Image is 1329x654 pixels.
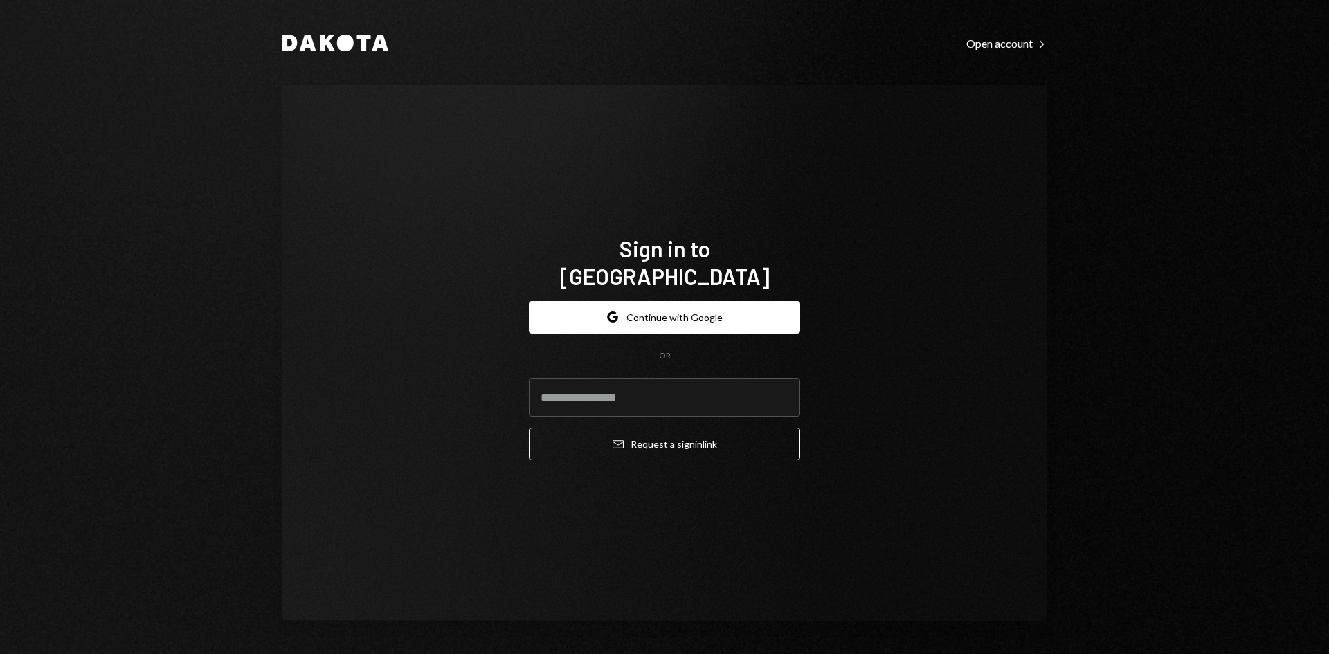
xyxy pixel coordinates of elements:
button: Request a signinlink [529,428,800,460]
div: Open account [966,37,1047,51]
button: Continue with Google [529,301,800,334]
h1: Sign in to [GEOGRAPHIC_DATA] [529,235,800,290]
a: Open account [966,35,1047,51]
div: OR [659,350,671,362]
